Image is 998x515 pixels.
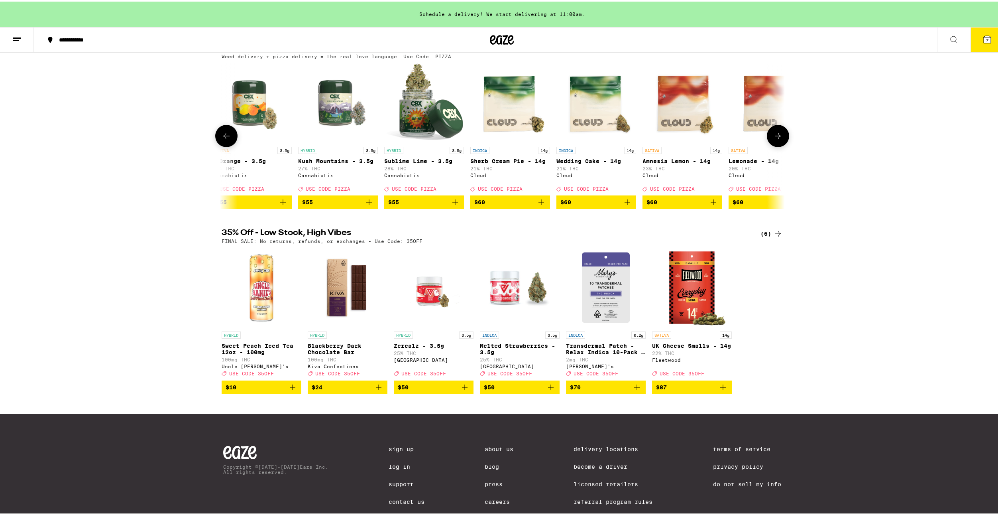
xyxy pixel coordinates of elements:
[222,379,301,393] button: Add to bag
[574,444,652,451] a: Delivery Locations
[298,156,378,163] p: Kush Mountains - 3.5g
[484,383,495,389] span: $50
[485,444,513,451] a: About Us
[652,379,732,393] button: Add to bag
[212,171,292,176] div: Cannabiotix
[302,197,313,204] span: $55
[388,197,399,204] span: $55
[480,379,560,393] button: Add to bag
[394,246,473,326] img: Ember Valley - Zerealz - 3.5g
[212,194,292,207] button: Add to bag
[480,362,560,367] div: [GEOGRAPHIC_DATA]
[222,237,422,242] p: FINAL SALE: No returns, refunds, or exchanges - Use Code: 35OFF
[394,341,473,347] p: Zerealz - 3.5g
[298,164,378,170] p: 27% THC
[312,383,322,389] span: $24
[574,479,652,486] a: Licensed Retailers
[642,171,722,176] div: Cloud
[222,227,744,237] h2: 35% Off - Low Stock, High Vibes
[222,341,301,354] p: Sweet Peach Iced Tea 12oz - 100mg
[556,145,576,152] p: INDICA
[556,164,636,170] p: 21% THC
[487,370,532,375] span: USE CODE 35OFF
[652,246,732,379] a: Open page for UK Cheese Smalls - 14g from Fleetwood
[566,246,646,326] img: Mary's Medicinals - Transdermal Patch - Relax Indica 10-Pack - 200mg
[212,156,292,163] p: L'Orange - 3.5g
[308,330,327,337] p: HYBRID
[394,330,413,337] p: HYBRID
[470,61,550,194] a: Open page for Sherb Cream Pie - 14g from Cloud
[556,194,636,207] button: Add to bag
[394,349,473,354] p: 25% THC
[566,330,585,337] p: INDICA
[566,341,646,354] p: Transdermal Patch - Relax Indica 10-Pack - 200mg
[713,479,781,486] a: Do Not Sell My Info
[226,383,236,389] span: $10
[556,61,636,194] a: Open page for Wedding Cake - 14g from Cloud
[566,355,646,361] p: 2mg THC
[713,462,781,468] a: Privacy Policy
[308,355,387,361] p: 100mg THC
[308,341,387,354] p: Blackberry Dark Chocolate Bar
[710,145,722,152] p: 14g
[389,497,424,503] a: Contact Us
[538,145,550,152] p: 14g
[384,61,464,141] img: Cannabiotix - Sublime Lime - 3.5g
[306,185,350,190] span: USE CODE PIZZA
[222,362,301,367] div: Uncle [PERSON_NAME]'s
[556,156,636,163] p: Wedding Cake - 14g
[223,463,328,473] p: Copyright © [DATE]-[DATE] Eaze Inc. All rights reserved.
[394,246,473,379] a: Open page for Zerealz - 3.5g from Ember Valley
[220,185,264,190] span: USE CODE PIZZA
[222,246,301,379] a: Open page for Sweet Peach Iced Tea 12oz - 100mg from Uncle Arnie's
[401,370,446,375] span: USE CODE 35OFF
[574,497,652,503] a: Referral Program Rules
[642,145,662,152] p: SATIVA
[566,362,646,367] div: [PERSON_NAME]'s Medicinals
[298,171,378,176] div: Cannabiotix
[556,61,636,141] img: Cloud - Wedding Cake - 14g
[394,379,473,393] button: Add to bag
[760,227,783,237] a: (6)
[485,479,513,486] a: Press
[570,383,581,389] span: $70
[720,330,732,337] p: 14g
[642,164,722,170] p: 23% THC
[298,61,378,141] img: Cannabiotix - Kush Mountains - 3.5g
[574,462,652,468] a: Become a Driver
[650,185,695,190] span: USE CODE PIZZA
[566,379,646,393] button: Add to bag
[642,61,722,141] img: Cloud - Amnesia Lemon - 14g
[652,341,732,347] p: UK Cheese Smalls - 14g
[729,145,748,152] p: SATIVA
[642,194,722,207] button: Add to bag
[642,61,722,194] a: Open page for Amnesia Lemon - 14g from Cloud
[389,462,424,468] a: Log In
[470,156,550,163] p: Sherb Cream Pie - 14g
[631,330,646,337] p: 0.2g
[315,370,360,375] span: USE CODE 35OFF
[470,145,489,152] p: INDICA
[652,330,671,337] p: SATIVA
[459,330,473,337] p: 3.5g
[384,61,464,194] a: Open page for Sublime Lime - 3.5g from Cannabiotix
[729,61,808,194] a: Open page for Lemonade - 14g from Cloud
[384,156,464,163] p: Sublime Lime - 3.5g
[389,444,424,451] a: Sign Up
[222,330,241,337] p: HYBRID
[566,246,646,379] a: Open page for Transdermal Patch - Relax Indica 10-Pack - 200mg from Mary's Medicinals
[212,164,292,170] p: 32% THC
[298,145,317,152] p: HYBRID
[394,356,473,361] div: [GEOGRAPHIC_DATA]
[642,156,722,163] p: Amnesia Lemon - 14g
[363,145,378,152] p: 3.5g
[216,197,227,204] span: $55
[480,355,560,361] p: 25% THC
[229,370,274,375] span: USE CODE 35OFF
[485,497,513,503] a: Careers
[392,185,436,190] span: USE CODE PIZZA
[222,52,451,57] p: Weed delivery + pizza delivery = the real love language. Use Code: PIZZA
[478,185,523,190] span: USE CODE PIZZA
[398,383,409,389] span: $50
